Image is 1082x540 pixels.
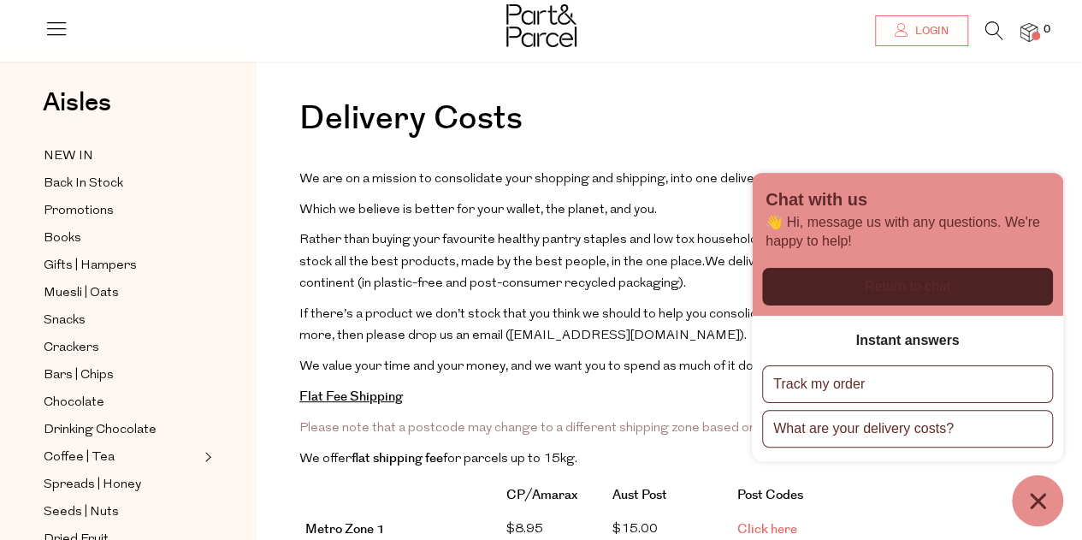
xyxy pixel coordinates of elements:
strong: Post Codes [737,486,803,504]
inbox-online-store-chat: Shopify online store chat [747,173,1068,526]
span: Drinking Chocolate [44,420,157,441]
a: Coffee | Tea [44,447,199,468]
strong: flat shipping fee [352,449,443,467]
span: Crackers [44,338,99,359]
span: Seeds | Nuts [44,502,119,523]
span: Gifts | Hampers [44,256,137,276]
span: Muesli | Oats [44,283,119,304]
strong: Metro Zone 1 [305,520,385,538]
button: Expand/Collapse Coffee | Tea [200,447,212,467]
span: We are on a mission to consolidate your shopping and shipping, into one delivery. [299,173,769,186]
a: Promotions [44,200,199,222]
a: Aisles [43,90,111,133]
a: Seeds | Nuts [44,501,199,523]
a: Back In Stock [44,173,199,194]
span: 0 [1039,22,1055,38]
span: Which we believe is better for your wallet, the planet, and you. [299,204,657,217]
span: Bars | Chips [44,365,114,386]
p: We deliver to almost every corner of this big island continent (in plastic-free and post-consumer... [299,229,1039,295]
span: Snacks [44,311,86,331]
a: Gifts | Hampers [44,255,199,276]
span: If there’s a product we don’t stock that you think we should to help you consolidate your online ... [299,308,1006,343]
span: Back In Stock [44,174,123,194]
span: Promotions [44,201,114,222]
img: Part&Parcel [506,4,576,47]
a: Click here [737,520,797,538]
span: Rather than buying your favourite healthy pantry staples and low tox household goods from multipl... [299,234,1013,269]
a: Spreads | Honey [44,474,199,495]
a: Login [875,15,968,46]
a: 0 [1020,23,1038,41]
h1: Delivery Costs [299,103,1039,152]
a: Crackers [44,337,199,359]
span: Login [911,24,949,39]
span: NEW IN [44,146,93,167]
a: NEW IN [44,145,199,167]
span: We value your time and your money, and we want you to spend as much of it doing the things you lo... [299,360,1027,373]
strong: Flat Fee Shipping [299,388,403,406]
span: Books [44,228,81,249]
strong: Aust Post [612,486,667,504]
a: Drinking Chocolate [44,419,199,441]
a: Snacks [44,310,199,331]
strong: CP/Amarax [506,486,577,504]
a: Chocolate [44,392,199,413]
a: Books [44,228,199,249]
span: Aisles [43,84,111,122]
span: Chocolate [44,393,104,413]
span: Spreads | Honey [44,475,141,495]
span: Coffee | Tea [44,448,115,468]
span: We offer for parcels up to 15kg. [299,453,577,466]
a: Muesli | Oats [44,282,199,304]
a: Bars | Chips [44,365,199,386]
span: Please note that a postcode may change to a different shipping zone based on Australian Post upda... [299,422,1026,435]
